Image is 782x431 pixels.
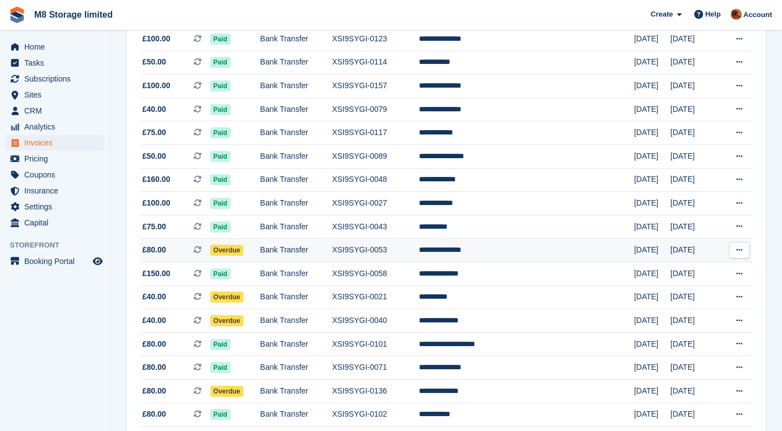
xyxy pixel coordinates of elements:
a: menu [6,55,104,71]
td: Bank Transfer [260,215,332,239]
span: Overdue [210,292,244,303]
td: XSI9SYGI-0101 [332,332,419,356]
td: Bank Transfer [260,309,332,333]
td: XSI9SYGI-0043 [332,215,419,239]
a: menu [6,151,104,166]
span: Paid [210,80,231,91]
td: XSI9SYGI-0027 [332,192,419,215]
td: Bank Transfer [260,192,332,215]
td: XSI9SYGI-0089 [332,144,419,168]
td: XSI9SYGI-0136 [332,379,419,403]
span: £75.00 [142,127,166,138]
td: Bank Transfer [260,121,332,145]
td: Bank Transfer [260,168,332,192]
span: Home [24,39,91,55]
span: Account [743,9,772,20]
td: [DATE] [634,51,671,74]
span: Invoices [24,135,91,150]
td: [DATE] [671,332,717,356]
td: [DATE] [634,192,671,215]
td: [DATE] [634,262,671,285]
a: M8 Storage limited [30,6,117,24]
td: Bank Transfer [260,28,332,51]
td: [DATE] [671,51,717,74]
td: Bank Transfer [260,379,332,403]
a: menu [6,39,104,55]
img: stora-icon-8386f47178a22dfd0bd8f6a31ec36ba5ce8667c1dd55bd0f319d3a0aa187defe.svg [9,7,25,23]
td: [DATE] [634,28,671,51]
span: Settings [24,199,91,214]
a: menu [6,167,104,182]
span: £80.00 [142,338,166,350]
span: Paid [210,339,231,350]
td: [DATE] [671,356,717,380]
td: [DATE] [671,215,717,239]
td: Bank Transfer [260,356,332,380]
td: XSI9SYGI-0123 [332,28,419,51]
td: [DATE] [634,356,671,380]
span: £80.00 [142,362,166,373]
span: Help [705,9,721,20]
span: £160.00 [142,174,171,185]
td: [DATE] [671,98,717,121]
span: Paid [210,222,231,233]
span: Insurance [24,183,91,198]
td: Bank Transfer [260,144,332,168]
td: [DATE] [634,215,671,239]
span: £150.00 [142,268,171,279]
span: Paid [210,362,231,373]
span: £50.00 [142,56,166,68]
span: Storefront [10,240,110,251]
td: XSI9SYGI-0071 [332,356,419,380]
td: Bank Transfer [260,332,332,356]
span: £80.00 [142,385,166,397]
td: XSI9SYGI-0114 [332,51,419,74]
span: Subscriptions [24,71,91,87]
td: [DATE] [634,144,671,168]
span: Tasks [24,55,91,71]
span: Create [651,9,673,20]
span: Paid [210,104,231,115]
span: Pricing [24,151,91,166]
td: [DATE] [671,379,717,403]
a: menu [6,87,104,103]
td: [DATE] [671,192,717,215]
span: £50.00 [142,150,166,162]
td: [DATE] [671,144,717,168]
span: Paid [210,127,231,138]
td: Bank Transfer [260,285,332,309]
td: [DATE] [671,121,717,145]
span: CRM [24,103,91,118]
span: £40.00 [142,315,166,326]
td: [DATE] [634,74,671,98]
span: Paid [210,151,231,162]
span: Overdue [210,245,244,256]
span: Sites [24,87,91,103]
td: [DATE] [634,239,671,262]
a: menu [6,254,104,269]
a: menu [6,135,104,150]
span: Coupons [24,167,91,182]
td: XSI9SYGI-0058 [332,262,419,285]
span: £75.00 [142,221,166,233]
a: menu [6,103,104,118]
a: menu [6,183,104,198]
span: £80.00 [142,244,166,256]
td: [DATE] [634,332,671,356]
td: XSI9SYGI-0157 [332,74,419,98]
a: Preview store [91,255,104,268]
span: Capital [24,215,91,230]
span: £80.00 [142,408,166,420]
span: Analytics [24,119,91,134]
span: £40.00 [142,104,166,115]
td: [DATE] [634,98,671,121]
span: Booking Portal [24,254,91,269]
td: Bank Transfer [260,262,332,285]
td: [DATE] [634,379,671,403]
td: [DATE] [671,403,717,427]
span: £40.00 [142,291,166,303]
td: [DATE] [634,121,671,145]
span: Overdue [210,386,244,397]
span: Paid [210,268,231,279]
img: Andy McLafferty [731,9,742,20]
